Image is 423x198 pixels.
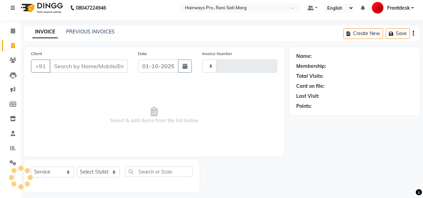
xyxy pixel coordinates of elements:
label: Date [138,51,147,57]
div: Membership: [296,63,326,70]
div: Total Visits: [296,73,323,80]
div: Points: [296,103,312,110]
span: Frontdesk [387,4,410,12]
label: Invoice Number [202,51,232,57]
a: PREVIOUS INVOICES [66,29,115,35]
button: Save [386,28,410,39]
label: Client [31,51,42,57]
div: Card on file: [296,83,324,90]
div: Last Visit: [296,93,319,100]
img: Frontdesk [372,2,384,14]
div: Name: [296,53,312,60]
span: Select & add items from the list below [31,81,277,150]
button: Create New [343,28,383,39]
a: INVOICE [32,26,58,38]
input: Search by Name/Mobile/Email/Code [50,60,128,73]
input: Search or Scan [125,166,193,177]
button: +91 [31,60,50,73]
